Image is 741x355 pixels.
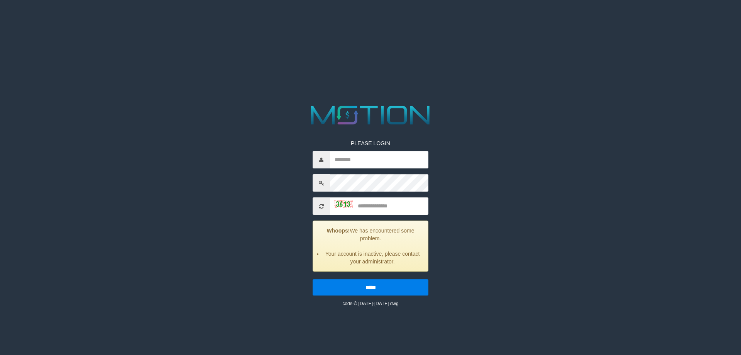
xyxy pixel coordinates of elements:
[313,221,428,272] div: We has encountered some problem.
[323,250,422,265] li: Your account is inactive, please contact your administrator.
[306,102,435,128] img: MOTION_logo.png
[313,139,428,147] p: PLEASE LOGIN
[327,228,350,234] strong: Whoops!
[334,200,353,208] img: captcha
[342,301,398,306] small: code © [DATE]-[DATE] dwg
